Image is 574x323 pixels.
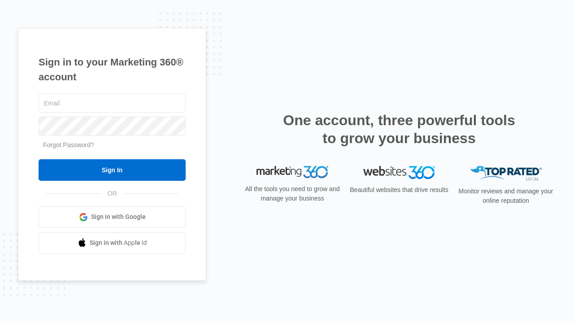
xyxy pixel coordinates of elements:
[242,184,343,203] p: All the tools you need to grow and manage your business
[39,94,186,113] input: Email
[363,166,435,179] img: Websites 360
[470,166,542,181] img: Top Rated Local
[39,206,186,228] a: Sign in with Google
[39,55,186,84] h1: Sign in to your Marketing 360® account
[39,232,186,254] a: Sign in with Apple Id
[43,141,94,148] a: Forgot Password?
[39,159,186,181] input: Sign In
[456,187,556,205] p: Monitor reviews and manage your online reputation
[101,189,123,198] span: OR
[280,111,518,147] h2: One account, three powerful tools to grow your business
[349,185,449,195] p: Beautiful websites that drive results
[90,238,147,248] span: Sign in with Apple Id
[91,212,146,222] span: Sign in with Google
[257,166,328,179] img: Marketing 360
